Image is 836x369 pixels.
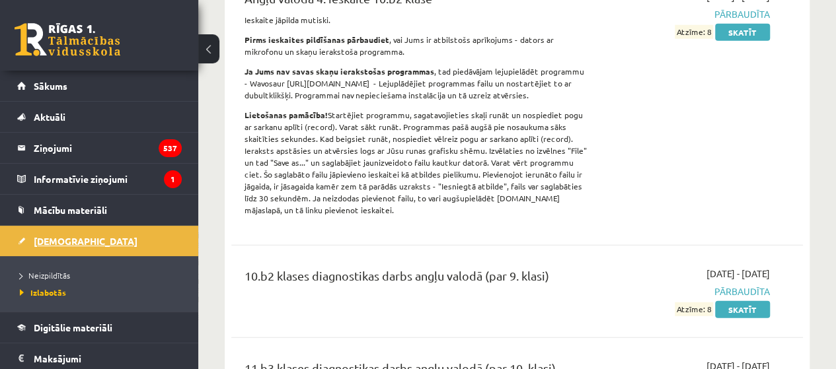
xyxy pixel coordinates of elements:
span: [DATE] - [DATE] [706,267,770,281]
a: Aktuāli [17,102,182,132]
p: Startējiet programmu, sagatavojieties skaļi runāt un nospiediet pogu ar sarkanu aplīti (record). ... [245,109,588,216]
a: Izlabotās [20,286,185,298]
strong: Ja Jums nav savas skaņu ierakstošas programmas [245,66,434,77]
span: Neizpildītās [20,270,70,281]
a: [DEMOGRAPHIC_DATA] [17,226,182,256]
strong: Lietošanas pamācība! [245,110,328,120]
a: Neizpildītās [20,269,185,281]
a: Sākums [17,71,182,101]
a: Ziņojumi537 [17,133,182,163]
span: Mācību materiāli [34,204,107,216]
span: Digitālie materiāli [34,321,112,333]
span: Aktuāli [34,111,65,123]
a: Mācību materiāli [17,195,182,225]
span: Izlabotās [20,287,66,298]
div: 10.b2 klases diagnostikas darbs angļu valodā (par 9. klasi) [245,267,588,291]
span: [DEMOGRAPHIC_DATA] [34,235,137,247]
a: Rīgas 1. Tālmācības vidusskola [15,23,120,56]
i: 537 [159,139,182,157]
p: Ieskaite jāpilda mutiski. [245,14,588,26]
a: Informatīvie ziņojumi1 [17,164,182,194]
span: Atzīme: 8 [675,25,713,39]
i: 1 [164,170,182,188]
a: Skatīt [715,301,770,318]
span: Pārbaudīta [608,7,770,21]
strong: Pirms ieskaites pildīšanas pārbaudiet [245,34,389,45]
a: Digitālie materiāli [17,312,182,343]
p: , vai Jums ir atbilstošs aprīkojums - dators ar mikrofonu un skaņu ierakstoša programma. [245,34,588,57]
legend: Ziņojumi [34,133,182,163]
a: Skatīt [715,24,770,41]
span: Sākums [34,80,67,92]
span: Pārbaudīta [608,285,770,298]
legend: Informatīvie ziņojumi [34,164,182,194]
span: Atzīme: 8 [675,302,713,316]
p: , tad piedāvājam lejupielādēt programmu - Wavosaur [URL][DOMAIN_NAME] - Lejuplādējiet programmas ... [245,65,588,101]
